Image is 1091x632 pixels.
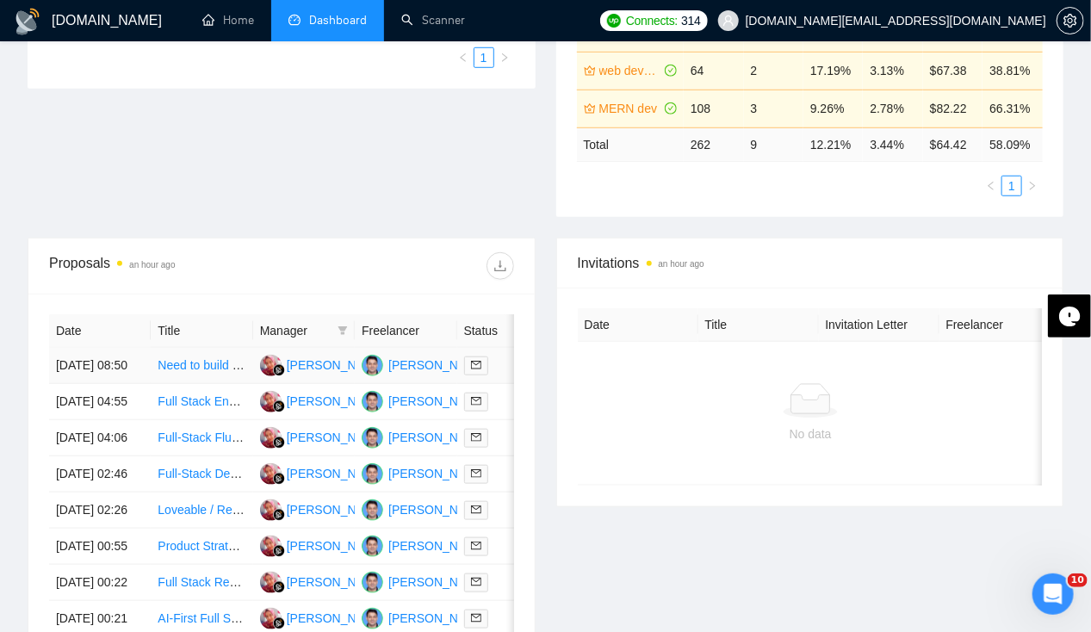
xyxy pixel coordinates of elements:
img: DP [260,463,282,485]
img: AR [362,355,383,376]
td: Product Strategist – Digital Products & Web Platforms [151,529,252,565]
td: 12.21 % [803,127,863,161]
div: [PERSON_NAME] [287,356,386,375]
td: Full-Stack Flutter + React.js Developer Needed for Beauty App Final Fixes & Maintenance [151,420,252,456]
th: Freelancer [355,314,456,348]
img: upwork-logo.png [607,14,621,28]
a: DP[PERSON_NAME] [260,574,386,588]
img: AR [362,608,383,629]
td: 9 [744,127,803,161]
td: $67.38 [923,52,983,90]
td: 3.44 % [863,127,922,161]
button: setting [1057,7,1084,34]
span: left [986,181,996,191]
a: DP[PERSON_NAME] [260,430,386,443]
img: gigradar-bm.png [273,509,285,521]
a: Full-Stack Developer (AI Employment Platform MVP – NGO Project) [158,467,522,480]
span: dashboard [288,14,301,26]
td: 262 [684,127,743,161]
a: AR[PERSON_NAME] [362,502,487,516]
a: 1 [474,48,493,67]
a: Full Stack React / Node.js / Next.js Developer - Two Sided Marketplace [158,575,537,589]
a: Full-Stack Flutter + React.js Developer Needed for Beauty App Final Fixes & Maintenance [158,431,638,444]
a: DP[PERSON_NAME] [260,357,386,371]
th: Title [151,314,252,348]
img: gigradar-bm.png [273,545,285,557]
div: [PERSON_NAME] [287,428,386,447]
li: Next Page [1022,176,1043,196]
th: Date [578,308,698,342]
a: AR[PERSON_NAME] [362,357,487,371]
div: [PERSON_NAME] [287,609,386,628]
img: AR [362,536,383,557]
span: mail [471,613,481,623]
td: 108 [684,90,743,127]
a: setting [1057,14,1084,28]
img: gigradar-bm.png [273,364,285,376]
div: [PERSON_NAME] [287,573,386,592]
div: [PERSON_NAME] [388,536,487,555]
span: crown [584,102,596,115]
span: Invitations [578,252,1043,274]
button: left [453,47,474,68]
a: AR[PERSON_NAME] [362,430,487,443]
td: $82.22 [923,90,983,127]
img: DP [260,536,282,557]
a: AR[PERSON_NAME] [362,393,487,407]
a: AR[PERSON_NAME] [362,466,487,480]
div: [PERSON_NAME] [388,500,487,519]
td: 3.13% [863,52,922,90]
iframe: Intercom live chat [1032,573,1074,615]
span: filter [338,325,348,336]
a: Loveable / Replit Expert || Full Stack Engineer [158,503,403,517]
th: Manager [253,314,355,348]
span: mail [471,432,481,443]
td: 38.81% [983,52,1043,90]
td: 2.78% [863,90,922,127]
td: 2 [744,52,803,90]
a: DP[PERSON_NAME] [260,538,386,552]
div: [PERSON_NAME] [287,392,386,411]
span: Status [464,321,535,340]
span: Connects: [626,11,678,30]
span: left [458,53,468,63]
span: mail [471,577,481,587]
div: [PERSON_NAME] [388,464,487,483]
div: No data [592,424,1030,443]
a: web developmnet [599,61,662,80]
span: mail [471,468,481,479]
a: DP[PERSON_NAME] [260,466,386,480]
span: mail [471,505,481,515]
div: [PERSON_NAME] [388,609,487,628]
div: [PERSON_NAME] [388,573,487,592]
span: mail [471,360,481,370]
img: AR [362,391,383,412]
th: Invitation Letter [819,308,939,342]
td: [DATE] 04:55 [49,384,151,420]
span: 314 [681,11,700,30]
div: [PERSON_NAME] [287,536,386,555]
span: crown [584,65,596,77]
span: Dashboard [309,13,367,28]
div: [PERSON_NAME] [287,464,386,483]
span: 10 [1068,573,1088,587]
li: Previous Page [981,176,1001,196]
img: AR [362,463,383,485]
span: right [499,53,510,63]
a: searchScanner [401,13,465,28]
span: filter [334,318,351,344]
span: check-circle [665,102,677,115]
button: right [494,47,515,68]
span: download [487,259,513,273]
a: Full Stack Engineer (Contractor / Agency) [158,394,380,408]
div: [PERSON_NAME] [388,356,487,375]
img: AR [362,572,383,593]
th: Freelancer [939,308,1060,342]
div: [PERSON_NAME] [287,500,386,519]
td: [DATE] 02:26 [49,493,151,529]
td: Full Stack React / Node.js / Next.js Developer - Two Sided Marketplace [151,565,252,601]
span: mail [471,541,481,551]
button: right [1022,176,1043,196]
th: Date [49,314,151,348]
td: [DATE] 00:55 [49,529,151,565]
